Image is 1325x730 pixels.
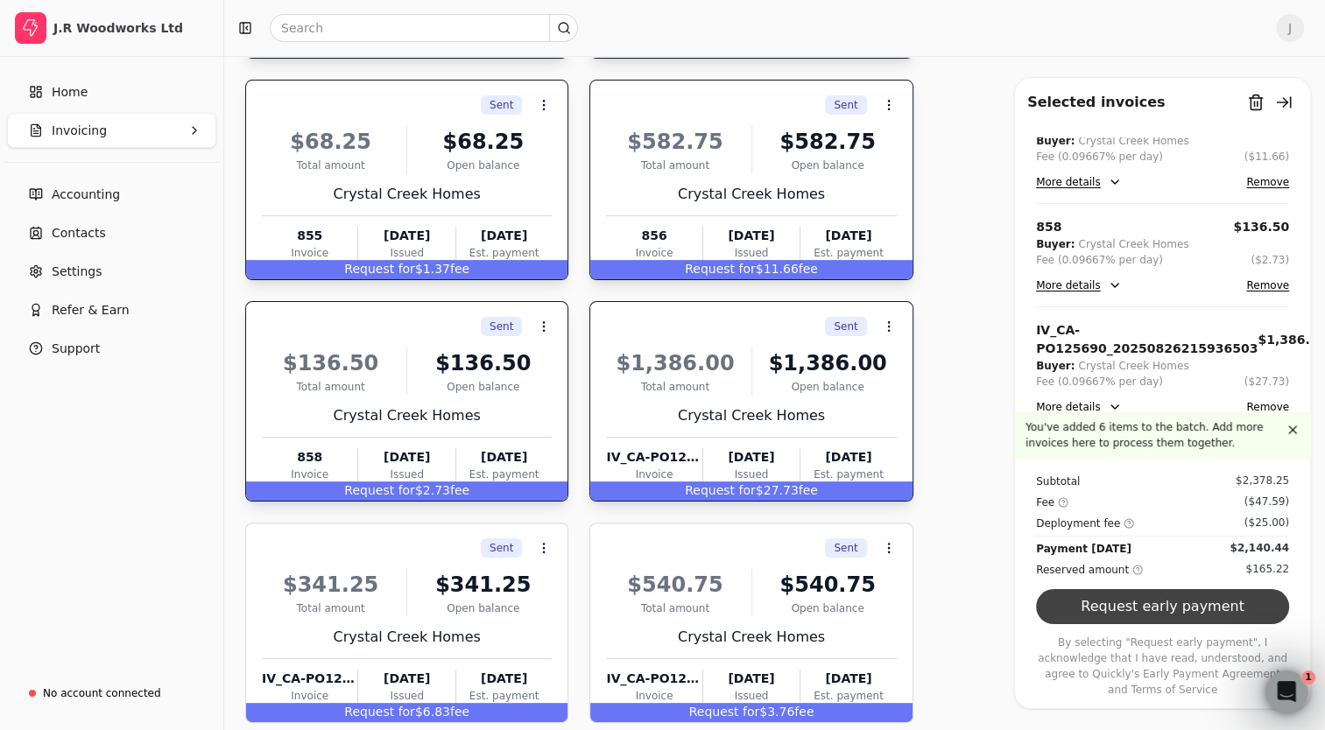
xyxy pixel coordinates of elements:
div: Total amount [262,600,399,616]
div: $68.25 [262,126,399,158]
div: $136.50 [262,347,399,379]
div: Crystal Creek Homes [1078,358,1188,374]
div: Reserved amount [1036,561,1143,579]
button: ($27.73) [1244,374,1289,390]
div: Open balance [759,379,897,395]
div: Total amount [262,158,399,173]
div: Est. payment [456,688,552,704]
div: Est. payment [456,245,552,261]
div: [DATE] [800,448,896,467]
div: Issued [358,688,455,704]
button: More details [1036,172,1122,193]
div: ($25.00) [1244,515,1289,530]
div: Crystal Creek Homes [262,627,552,648]
a: Contacts [7,215,216,250]
span: Refer & Earn [52,301,130,319]
div: Fee (0.09667% per day) [1036,252,1163,268]
div: $136.50 [1233,218,1289,236]
button: Refer & Earn [7,292,216,327]
span: Invoicing [52,122,107,140]
a: Settings [7,254,216,289]
span: fee [450,262,469,276]
div: Fee [1036,494,1068,511]
div: Crystal Creek Homes [606,405,896,426]
span: Request for [344,483,415,497]
div: [DATE] [456,448,552,467]
div: Invoice [262,245,357,261]
span: Home [52,83,88,102]
div: Invoice [262,467,357,482]
span: Sent [834,319,857,334]
div: $27.73 [590,481,912,501]
span: Accounting [52,186,120,204]
div: Issued [358,245,455,261]
div: Open balance [414,379,552,395]
div: [DATE] [800,227,896,245]
span: Request for [685,483,756,497]
button: Support [7,331,216,366]
div: Open balance [414,600,552,616]
div: $165.22 [1245,561,1289,577]
div: Open balance [759,600,897,616]
p: By selecting "Request early payment", I acknowledge that I have read, understood, and agree to Qu... [1036,635,1289,698]
iframe: Intercom live chat [1265,670,1307,712]
div: [DATE] [703,448,800,467]
div: $1,386.00 [606,347,744,379]
button: ($2.73) [1251,252,1289,268]
span: fee [799,483,818,497]
div: $6.83 [246,703,567,722]
div: $2,140.44 [1230,540,1289,556]
p: You've added 6 items to the batch. Add more invoices here to process them together. [1025,419,1282,451]
div: Total amount [262,379,399,395]
button: Invoicing [7,113,216,148]
button: Remove [1246,172,1289,193]
div: Issued [358,467,455,482]
button: Remove [1246,397,1289,418]
div: Est. payment [800,467,896,482]
span: Sent [490,97,513,113]
span: Contacts [52,224,106,242]
div: 858 [262,448,357,467]
input: Search [270,14,578,42]
div: Payment [DATE] [1036,540,1131,558]
span: fee [450,483,469,497]
div: $582.75 [759,126,897,158]
div: $11.66 [590,260,912,279]
div: $540.75 [759,569,897,600]
div: Buyer: [1036,236,1075,252]
div: Est. payment [800,245,896,261]
span: Request for [689,705,760,719]
div: Deployment fee [1036,515,1134,532]
div: Crystal Creek Homes [262,405,552,426]
div: [DATE] [800,670,896,688]
div: $2,378.25 [1236,473,1289,488]
div: 855 [262,227,357,245]
button: Remove [1246,275,1289,296]
a: Home [7,74,216,109]
div: Crystal Creek Homes [606,184,896,205]
div: Invoice [262,688,357,704]
div: IV_CA-PO125690_20250826215936503 [1036,321,1258,358]
div: [DATE] [358,448,455,467]
div: Fee (0.09667% per day) [1036,374,1163,390]
div: [DATE] [358,670,455,688]
div: IV_CA-PO125689_20250826215938800 [262,670,357,688]
div: [DATE] [703,670,800,688]
div: $3.76 [590,703,912,722]
div: J.R Woodworks Ltd [53,19,208,37]
span: Settings [52,263,102,281]
button: Request early payment [1036,589,1289,624]
div: No account connected [43,685,161,701]
div: 856 [606,227,701,245]
div: Total amount [606,158,744,173]
div: [DATE] [358,227,455,245]
span: fee [794,705,814,719]
div: [DATE] [456,227,552,245]
div: $341.25 [262,569,399,600]
div: $582.75 [606,126,744,158]
div: IV_CA-PO124003_20250805174306995 [606,670,701,688]
div: Crystal Creek Homes [1078,133,1188,149]
div: Issued [703,688,800,704]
